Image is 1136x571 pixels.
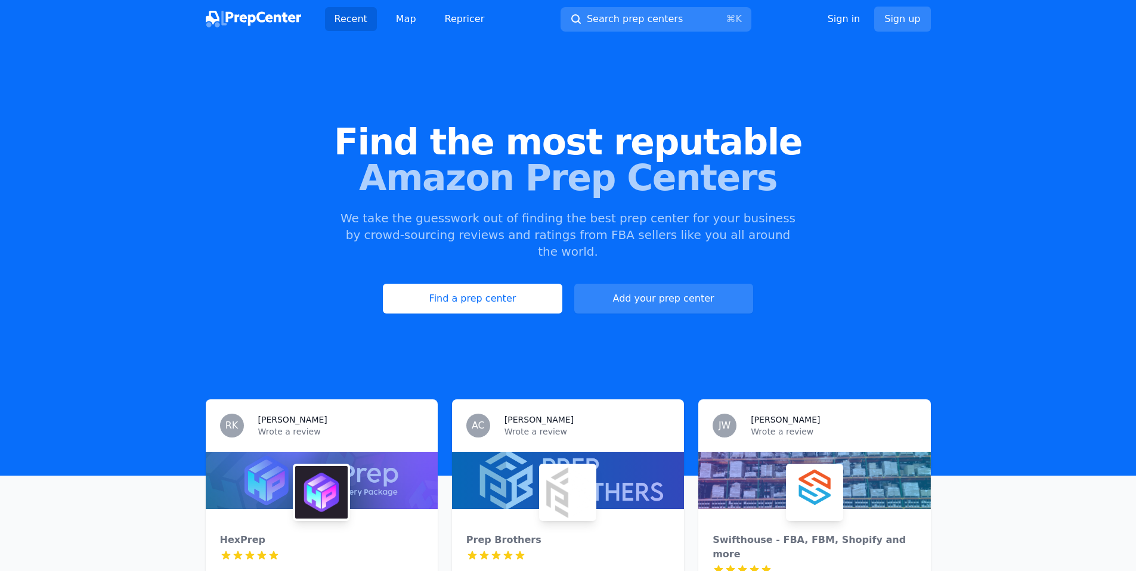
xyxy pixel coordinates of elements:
[719,421,731,430] span: JW
[386,7,426,31] a: Map
[472,421,485,430] span: AC
[325,7,377,31] a: Recent
[751,414,820,426] h3: [PERSON_NAME]
[874,7,930,32] a: Sign up
[561,7,751,32] button: Search prep centers⌘K
[587,12,683,26] span: Search prep centers
[541,466,594,519] img: Prep Brothers
[828,12,860,26] a: Sign in
[574,284,753,314] a: Add your prep center
[258,414,327,426] h3: [PERSON_NAME]
[225,421,239,430] span: RK
[435,7,494,31] a: Repricer
[339,210,797,260] p: We take the guesswork out of finding the best prep center for your business by crowd-sourcing rev...
[788,466,841,519] img: Swifthouse - FBA, FBM, Shopify and more
[751,426,916,437] p: Wrote a review
[19,160,1117,195] span: Amazon Prep Centers
[258,426,423,437] p: Wrote a review
[504,414,574,426] h3: [PERSON_NAME]
[295,466,348,519] img: HexPrep
[383,284,562,314] a: Find a prep center
[726,13,735,24] kbd: ⌘
[466,533,670,547] div: Prep Brothers
[735,13,742,24] kbd: K
[220,533,423,547] div: HexPrep
[19,124,1117,160] span: Find the most reputable
[504,426,670,437] p: Wrote a review
[713,533,916,561] div: Swifthouse - FBA, FBM, Shopify and more
[206,11,301,27] img: PrepCenter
